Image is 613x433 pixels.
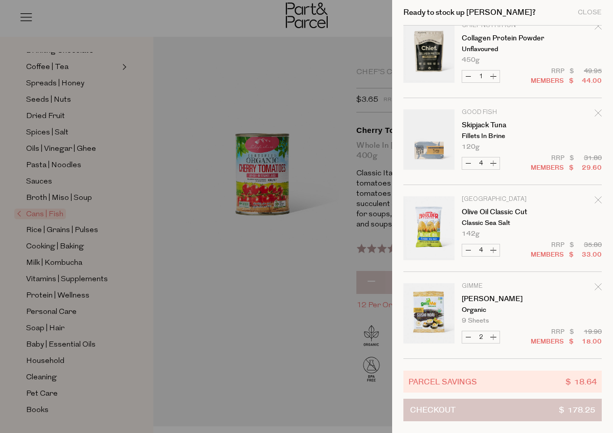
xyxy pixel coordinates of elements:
[595,195,602,209] div: Remove Olive Oil Classic Cut
[474,244,487,256] input: QTY Olive Oil Classic Cut
[462,307,541,313] p: Organic
[462,317,489,324] span: 9 Sheets
[462,57,480,63] span: 450g
[595,108,602,122] div: Remove Skipjack Tuna
[462,122,541,129] a: Skipjack Tuna
[462,35,541,42] a: Collagen Protein Powder
[474,157,487,169] input: QTY Skipjack Tuna
[474,331,487,343] input: QTY Sushi Nori
[408,376,477,388] span: Parcel Savings
[595,21,602,35] div: Remove Collagen Protein Powder
[462,22,541,29] p: Chief Nutrition
[462,220,541,226] p: Classic Sea Salt
[462,144,480,150] span: 120g
[462,133,541,140] p: Fillets in Brine
[462,295,541,303] a: [PERSON_NAME]
[410,399,456,421] span: Checkout
[403,9,536,16] h2: Ready to stock up [PERSON_NAME]?
[578,9,602,16] div: Close
[462,46,541,53] p: Unflavoured
[595,282,602,295] div: Remove Sushi Nori
[474,71,487,82] input: QTY Collagen Protein Powder
[462,231,480,237] span: 142g
[462,209,541,216] a: Olive Oil Classic Cut
[462,196,541,202] p: [GEOGRAPHIC_DATA]
[462,283,541,289] p: Gimme
[403,399,602,421] button: Checkout$ 178.25
[462,109,541,116] p: Good Fish
[565,376,597,388] span: $ 18.64
[559,399,595,421] span: $ 178.25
